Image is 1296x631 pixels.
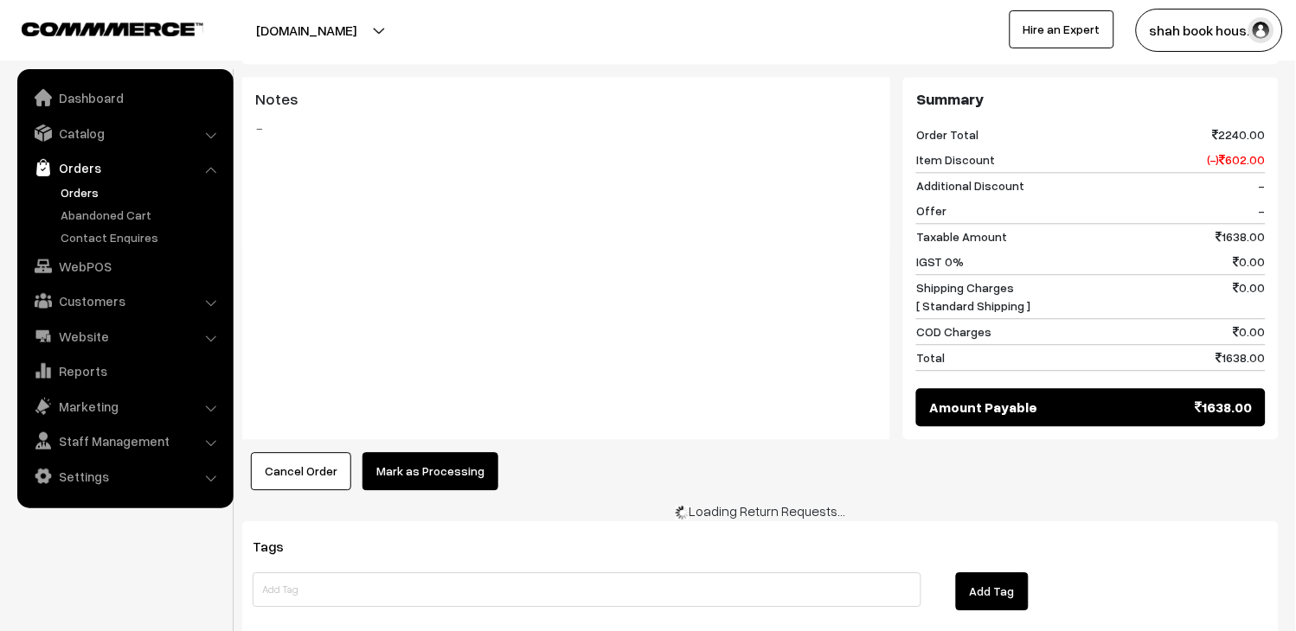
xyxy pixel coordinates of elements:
a: WebPOS [22,251,228,282]
span: COD Charges [916,322,991,341]
div: Loading Return Requests… [242,500,1279,521]
a: Catalog [22,118,228,149]
img: COMMMERCE [22,22,203,35]
button: Mark as Processing [362,452,498,490]
a: Contact Enquires [56,228,228,246]
span: IGST 0% [916,252,964,271]
h3: Notes [255,90,877,109]
span: Total [916,348,945,366]
h3: Summary [916,90,1266,109]
span: - [1259,176,1266,194]
span: (-) 602.00 [1208,150,1266,169]
span: 1638.00 [1216,227,1266,245]
span: 1638.00 [1216,348,1266,366]
span: 1638.00 [1196,397,1253,417]
button: [DOMAIN_NAME] [196,9,417,52]
a: Settings [22,461,228,492]
a: Hire an Expert [1010,10,1114,48]
a: Staff Management [22,425,228,456]
span: Tags [253,538,305,555]
img: ajax-load-sm.gif [676,506,690,519]
a: Orders [22,152,228,183]
button: shah book hous… [1136,9,1283,52]
blockquote: - [255,118,877,138]
a: Dashboard [22,82,228,113]
a: Orders [56,183,228,201]
span: 2240.00 [1213,125,1266,143]
button: Cancel Order [251,452,351,490]
a: Reports [22,355,228,386]
span: Order Total [916,125,978,143]
a: Marketing [22,391,228,422]
span: Amount Payable [929,397,1037,417]
span: Additional Discount [916,176,1024,194]
span: Item Discount [916,150,995,169]
span: 0.00 [1234,278,1266,315]
span: 0.00 [1234,322,1266,341]
a: COMMMERCE [22,17,173,38]
span: Taxable Amount [916,227,1007,245]
span: Shipping Charges [ Standard Shipping ] [916,278,1030,315]
a: Customers [22,285,228,316]
input: Add Tag [253,572,921,607]
button: Add Tag [956,572,1029,610]
span: - [1259,201,1266,220]
span: Offer [916,201,946,220]
a: Abandoned Cart [56,206,228,224]
a: Website [22,321,228,352]
span: 0.00 [1234,252,1266,271]
img: user [1248,17,1274,43]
